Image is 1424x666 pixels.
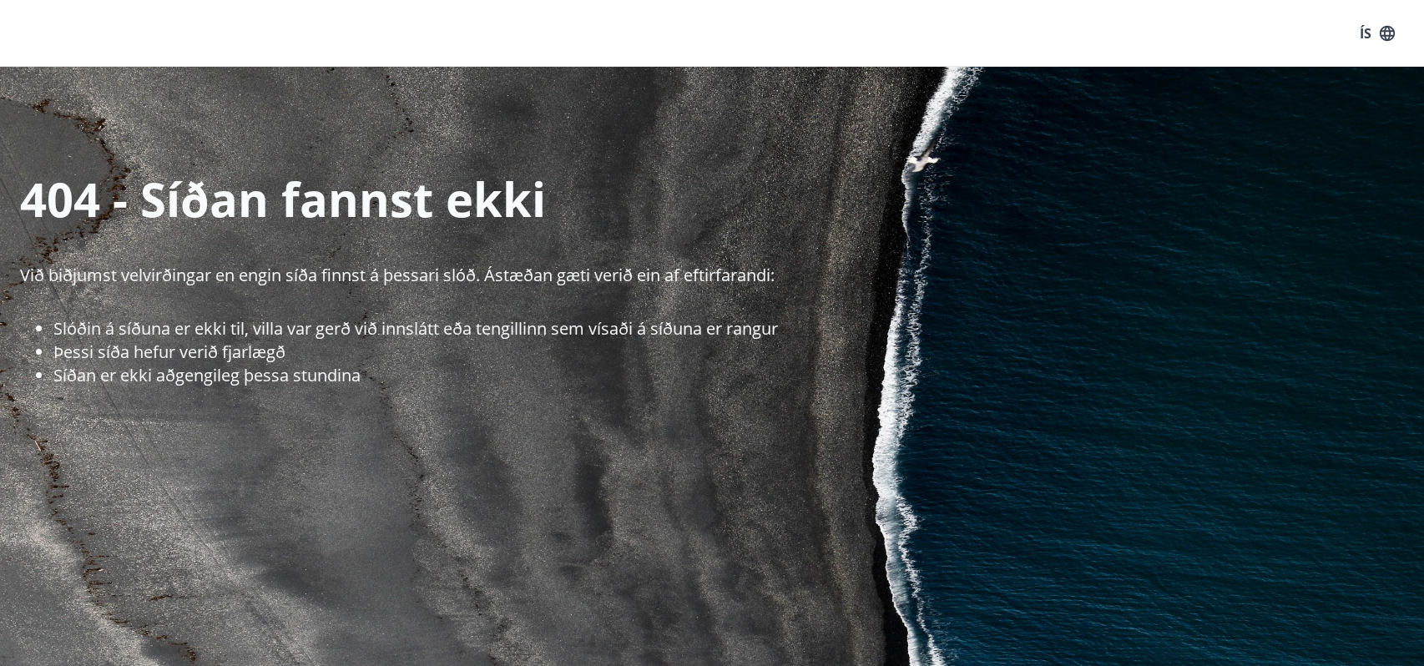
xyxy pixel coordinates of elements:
p: Við biðjumst velvirðingar en engin síða finnst á þessari slóð. Ástæðan gæti verið ein af eftirfar... [20,264,1424,287]
button: ÍS [1351,18,1404,48]
li: Slóðin á síðuna er ekki til, villa var gerð við innslátt eða tengillinn sem vísaði á síðuna er ra... [53,317,1424,341]
li: Þessi síða hefur verið fjarlægð [53,341,1424,364]
p: 404 - Síðan fannst ekki [20,167,1424,230]
li: Síðan er ekki aðgengileg þessa stundina [53,364,1424,387]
